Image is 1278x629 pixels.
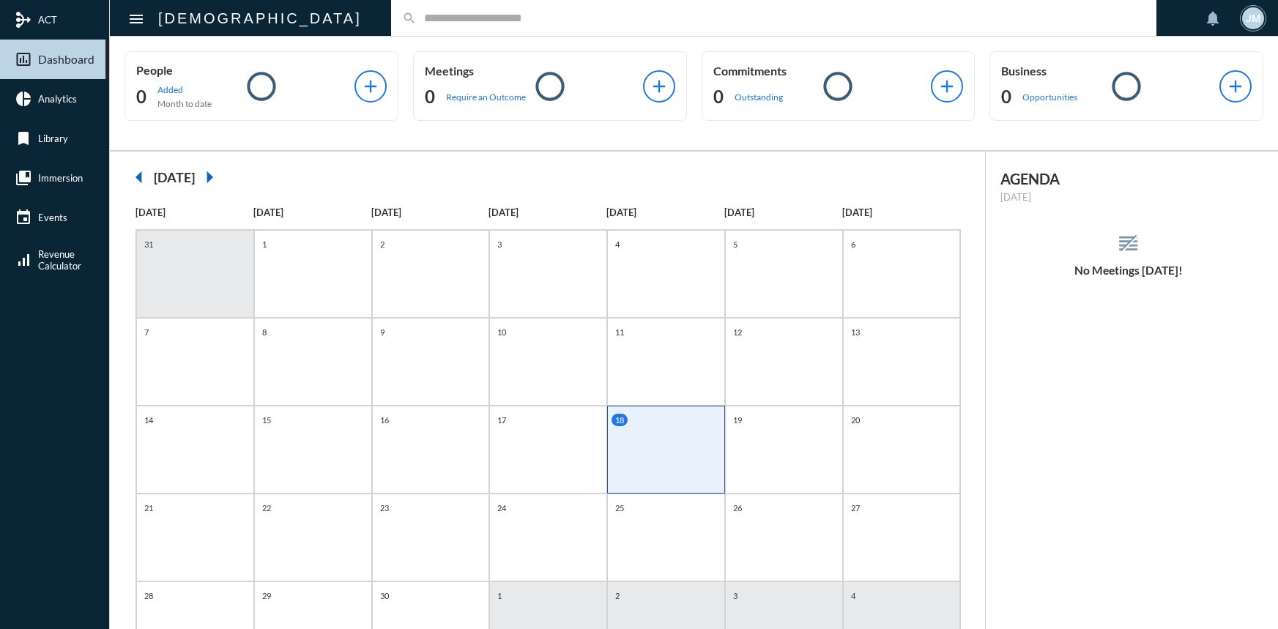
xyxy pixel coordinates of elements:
[494,238,505,250] p: 3
[141,238,157,250] p: 31
[494,589,505,602] p: 1
[376,502,393,514] p: 23
[141,414,157,426] p: 14
[847,238,859,250] p: 6
[612,238,623,250] p: 4
[402,11,417,26] mat-icon: search
[15,169,32,187] mat-icon: collections_bookmark
[729,589,741,602] p: 3
[729,502,746,514] p: 26
[15,130,32,147] mat-icon: bookmark
[15,209,32,226] mat-icon: event
[842,206,960,218] p: [DATE]
[729,238,741,250] p: 5
[259,414,275,426] p: 15
[847,502,863,514] p: 27
[488,206,606,218] p: [DATE]
[1116,231,1140,256] mat-icon: reorder
[38,172,83,184] span: Immersion
[494,502,510,514] p: 24
[122,4,151,33] button: Toggle sidenav
[376,238,388,250] p: 2
[15,251,32,269] mat-icon: signal_cellular_alt
[141,326,152,338] p: 7
[376,414,393,426] p: 16
[847,326,863,338] p: 13
[141,502,157,514] p: 21
[724,206,842,218] p: [DATE]
[154,169,195,185] h2: [DATE]
[612,502,628,514] p: 25
[195,163,224,192] mat-icon: arrow_right
[1000,191,1256,203] p: [DATE]
[259,238,270,250] p: 1
[729,414,746,426] p: 19
[494,414,510,426] p: 17
[259,502,275,514] p: 22
[847,414,863,426] p: 20
[1204,10,1222,27] mat-icon: notifications
[125,163,154,192] mat-icon: arrow_left
[847,589,859,602] p: 4
[253,206,371,218] p: [DATE]
[141,589,157,602] p: 28
[729,326,746,338] p: 12
[612,326,628,338] p: 11
[15,51,32,68] mat-icon: insert_chart_outlined
[259,589,275,602] p: 29
[15,90,32,108] mat-icon: pie_chart
[494,326,510,338] p: 10
[135,206,253,218] p: [DATE]
[38,93,77,105] span: Analytics
[606,206,724,218] p: [DATE]
[1000,170,1256,187] h2: AGENDA
[986,264,1271,277] h5: No Meetings [DATE]!
[38,14,57,26] span: ACT
[15,11,32,29] mat-icon: mediation
[371,206,489,218] p: [DATE]
[376,326,388,338] p: 9
[259,326,270,338] p: 8
[38,248,81,272] span: Revenue Calculator
[612,414,628,426] p: 18
[1242,7,1264,29] div: JM
[38,212,67,223] span: Events
[38,133,68,144] span: Library
[127,10,145,28] mat-icon: Side nav toggle icon
[158,7,362,30] h2: [DEMOGRAPHIC_DATA]
[612,589,623,602] p: 2
[38,53,94,66] span: Dashboard
[376,589,393,602] p: 30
